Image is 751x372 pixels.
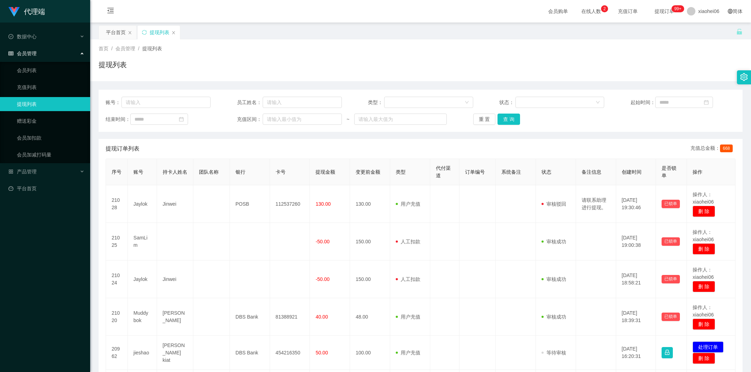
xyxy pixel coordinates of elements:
a: 会员列表 [17,63,85,77]
td: Jinwei [157,185,193,223]
span: 员工姓名： [237,99,263,106]
span: 是否锁单 [662,165,676,178]
span: 账号 [133,169,143,175]
a: 会员加扣款 [17,131,85,145]
a: 会员加减打码量 [17,148,85,162]
td: 150.00 [350,261,390,298]
span: 卡号 [276,169,286,175]
span: 起始时间： [631,99,655,106]
button: 查 询 [497,114,520,125]
span: 用户充值 [396,350,420,355]
a: 提现列表 [17,97,85,111]
td: DBS Bank [230,336,270,370]
a: 图标: dashboard平台首页 [8,181,85,195]
span: 会员管理 [115,46,135,51]
span: 操作人：xiaohei06 [693,267,714,280]
span: 提现金额 [315,169,335,175]
td: Jinwei [157,261,193,298]
td: 112537260 [270,185,310,223]
td: SamLim [128,223,157,261]
span: 系统备注 [501,169,521,175]
span: 40.00 [315,314,328,320]
span: 序号 [112,169,121,175]
button: 处理订单 [693,341,724,353]
td: 48.00 [350,298,390,336]
td: [PERSON_NAME] kiat [157,336,193,370]
td: 20962 [106,336,128,370]
span: 变更前金额 [356,169,380,175]
sup: 2 [601,5,608,12]
span: 提现订单列表 [106,145,139,153]
div: 提现列表 [150,26,169,39]
span: 50.00 [315,350,328,355]
span: 人工扣款 [396,239,420,244]
i: 图标: global [728,9,733,14]
span: ~ [342,116,354,123]
i: 图标: check-circle-o [8,34,13,39]
span: 充值订单 [614,9,641,14]
span: 在线人数 [578,9,605,14]
span: 操作人：xiaohei06 [693,192,714,205]
button: 删 除 [693,353,715,364]
i: 图标: appstore-o [8,169,13,174]
td: Muddybok [128,298,157,336]
span: 668 [720,145,733,152]
td: 请联系助理进行提现。 [576,185,616,223]
span: 数据中心 [8,34,37,39]
td: 81388921 [270,298,310,336]
span: 人工扣款 [396,276,420,282]
i: 图标: close [128,31,132,35]
span: / [138,46,139,51]
a: 代理端 [8,8,45,14]
i: 图标: calendar [179,117,184,122]
span: 产品管理 [8,169,37,174]
td: [DATE] 19:30:46 [616,185,656,223]
span: 用户充值 [396,201,420,207]
input: 请输入 [263,97,342,108]
button: 删 除 [693,206,715,217]
span: 审核成功 [542,314,566,320]
span: / [111,46,113,51]
td: 21020 [106,298,128,336]
td: Jaylok [128,261,157,298]
span: 用户充值 [396,314,420,320]
td: POSB [230,185,270,223]
sup: 1100 [671,5,684,12]
img: logo.9652507e.png [8,7,20,17]
i: 图标: sync [142,30,147,35]
span: 审核成功 [542,276,566,282]
button: 删 除 [693,319,715,330]
td: jieshao [128,336,157,370]
span: 操作人：xiaohei06 [693,229,714,242]
td: 130.00 [350,185,390,223]
span: 类型： [368,99,384,106]
span: 创建时间 [622,169,642,175]
h1: 提现列表 [99,59,127,70]
button: 已锁单 [662,200,680,208]
i: 图标: down [465,100,469,105]
i: 图标: close [171,31,176,35]
span: 操作人：xiaohei06 [693,304,714,318]
span: 代付渠道 [436,165,451,178]
button: 重 置 [473,114,496,125]
span: 操作 [693,169,702,175]
div: 平台首页 [106,26,126,39]
i: 图标: calendar [704,100,709,105]
span: 持卡人姓名 [163,169,187,175]
input: 请输入最小值为 [263,114,342,125]
td: 100.00 [350,336,390,370]
button: 已锁单 [662,237,680,246]
span: 结束时间： [106,116,130,123]
td: [DATE] 18:58:21 [616,261,656,298]
div: 充值总金额： [690,145,736,153]
span: 审核成功 [542,239,566,244]
button: 已锁单 [662,275,680,283]
td: 454216350 [270,336,310,370]
span: 130.00 [315,201,331,207]
span: 状态 [542,169,551,175]
span: 首页 [99,46,108,51]
td: [DATE] 16:20:31 [616,336,656,370]
a: 赠送彩金 [17,114,85,128]
i: 图标: setting [740,73,748,81]
td: 21025 [106,223,128,261]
